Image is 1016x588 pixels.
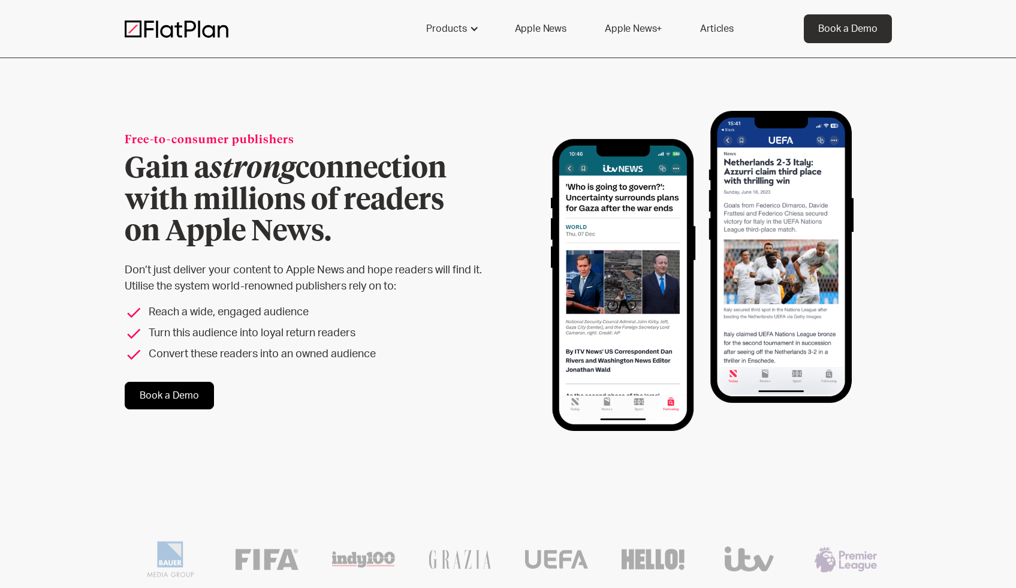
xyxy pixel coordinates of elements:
div: Book a Demo [818,22,878,36]
a: Book a Demo [125,382,214,409]
a: Apple News [501,14,581,43]
div: Free-to-consumer publishers [125,132,504,149]
li: Turn this audience into loyal return readers [125,325,504,342]
a: Book a Demo [804,14,892,43]
div: Products [426,22,467,36]
a: Articles [686,14,748,43]
h1: Gain a connection with millions of readers on Apple News. [125,153,504,248]
p: Don’t just deliver your content to Apple News and hope readers will find it. Utilise the system w... [125,263,504,295]
li: Reach a wide, engaged audience [125,304,504,321]
a: Apple News+ [590,14,676,43]
li: Convert these readers into an owned audience [125,346,504,363]
div: Products [412,14,491,43]
em: strong [210,155,296,183]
